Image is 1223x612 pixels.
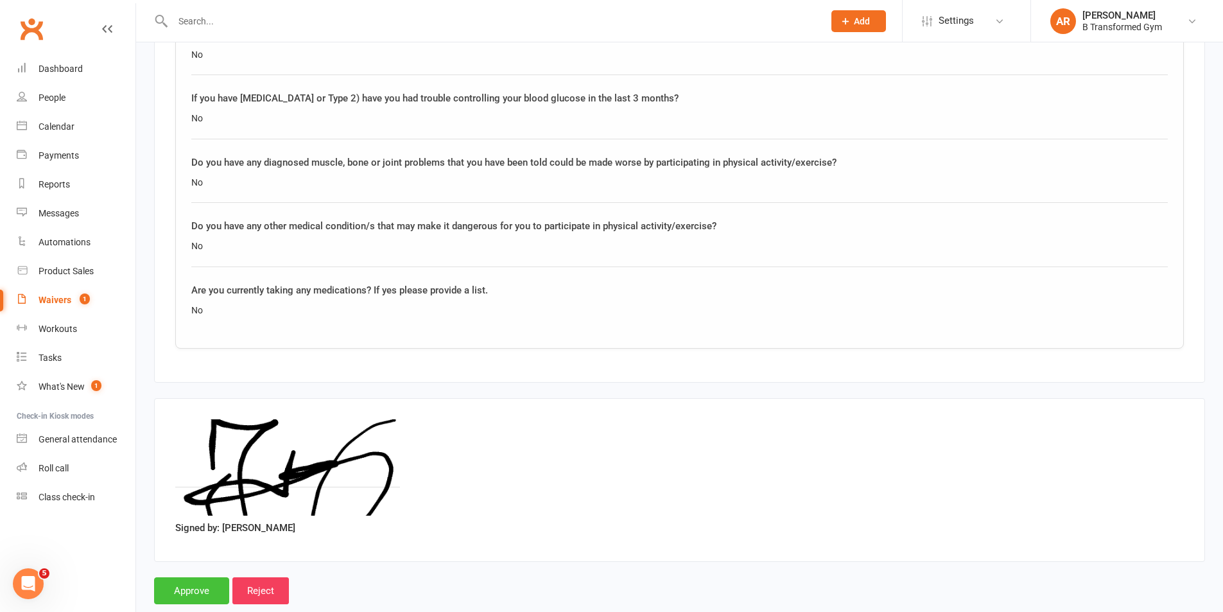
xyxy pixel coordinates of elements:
div: Do you have any diagnosed muscle, bone or joint problems that you have been told could be made wo... [191,155,1168,170]
a: Workouts [17,315,135,344]
div: What's New [39,381,85,392]
div: Do you have any other medical condition/s that may make it dangerous for you to participate in ph... [191,218,1168,234]
button: Add [831,10,886,32]
img: image1757555402.png [175,419,401,516]
div: No [191,303,1168,317]
div: General attendance [39,434,117,444]
a: Automations [17,228,135,257]
a: Payments [17,141,135,170]
div: Class check-in [39,492,95,502]
input: Approve [154,577,229,604]
span: Settings [939,6,974,35]
a: Messages [17,199,135,228]
a: General attendance kiosk mode [17,425,135,454]
a: What's New1 [17,372,135,401]
div: B Transformed Gym [1082,21,1162,33]
div: No [191,239,1168,253]
div: Are you currently taking any medications? If yes please provide a list. [191,283,1168,298]
div: Calendar [39,121,74,132]
span: 5 [39,568,49,579]
a: Class kiosk mode [17,483,135,512]
iframe: Intercom live chat [13,568,44,599]
span: Add [854,16,870,26]
div: AR [1050,8,1076,34]
a: Clubworx [15,13,48,45]
div: If you have [MEDICAL_DATA] or Type 2) have you had trouble controlling your blood glucose in the ... [191,91,1168,106]
a: Product Sales [17,257,135,286]
div: No [191,111,1168,125]
div: Dashboard [39,64,83,74]
a: Dashboard [17,55,135,83]
div: Product Sales [39,266,94,276]
span: 1 [91,380,101,391]
label: Signed by: [PERSON_NAME] [175,520,295,536]
div: Roll call [39,463,69,473]
div: No [191,48,1168,62]
input: Search... [169,12,815,30]
a: Reports [17,170,135,199]
div: Reports [39,179,70,189]
div: Automations [39,237,91,247]
a: People [17,83,135,112]
div: Messages [39,208,79,218]
div: People [39,92,65,103]
a: Tasks [17,344,135,372]
div: [PERSON_NAME] [1082,10,1162,21]
input: Reject [232,577,289,604]
div: Workouts [39,324,77,334]
div: Payments [39,150,79,161]
div: Waivers [39,295,71,305]
span: 1 [80,293,90,304]
div: No [191,175,1168,189]
a: Roll call [17,454,135,483]
a: Waivers 1 [17,286,135,315]
a: Calendar [17,112,135,141]
div: Tasks [39,353,62,363]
